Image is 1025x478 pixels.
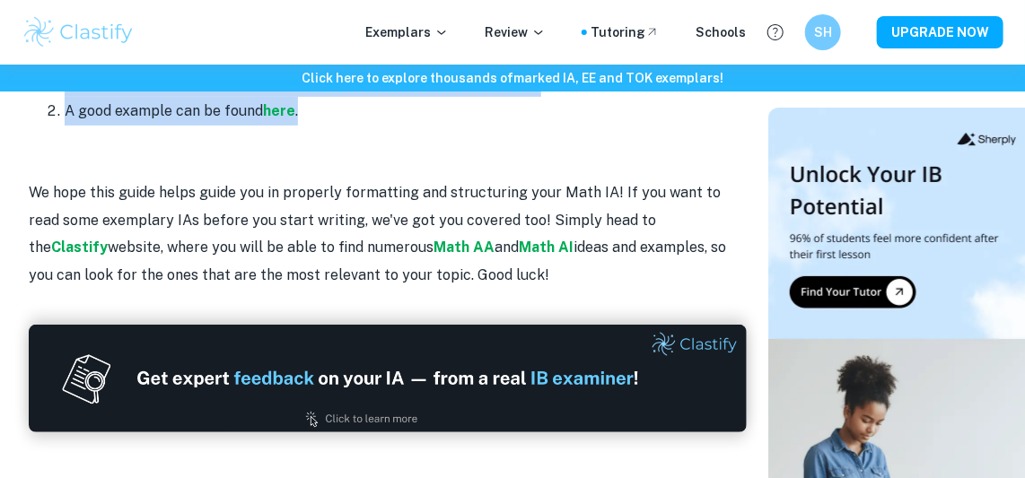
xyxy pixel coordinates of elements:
p: We hope this guide helps guide you in properly formatting and structuring your Math IA! If you wa... [29,179,747,289]
img: Ad [29,325,747,432]
img: Clastify logo [22,14,136,50]
a: Tutoring [591,22,660,42]
a: here [263,102,295,119]
a: Clastify [51,239,108,256]
p: Review [485,22,546,42]
li: A good example can be found . [65,97,747,126]
button: UPGRADE NOW [877,16,1003,48]
button: SH [805,14,841,50]
a: Math AI [519,239,574,256]
a: Math AA [434,239,495,256]
p: Exemplars [365,22,449,42]
h6: Click here to explore thousands of marked IA, EE and TOK exemplars ! [4,68,1021,88]
h6: SH [813,22,834,42]
a: Schools [696,22,746,42]
button: Help and Feedback [760,17,791,48]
